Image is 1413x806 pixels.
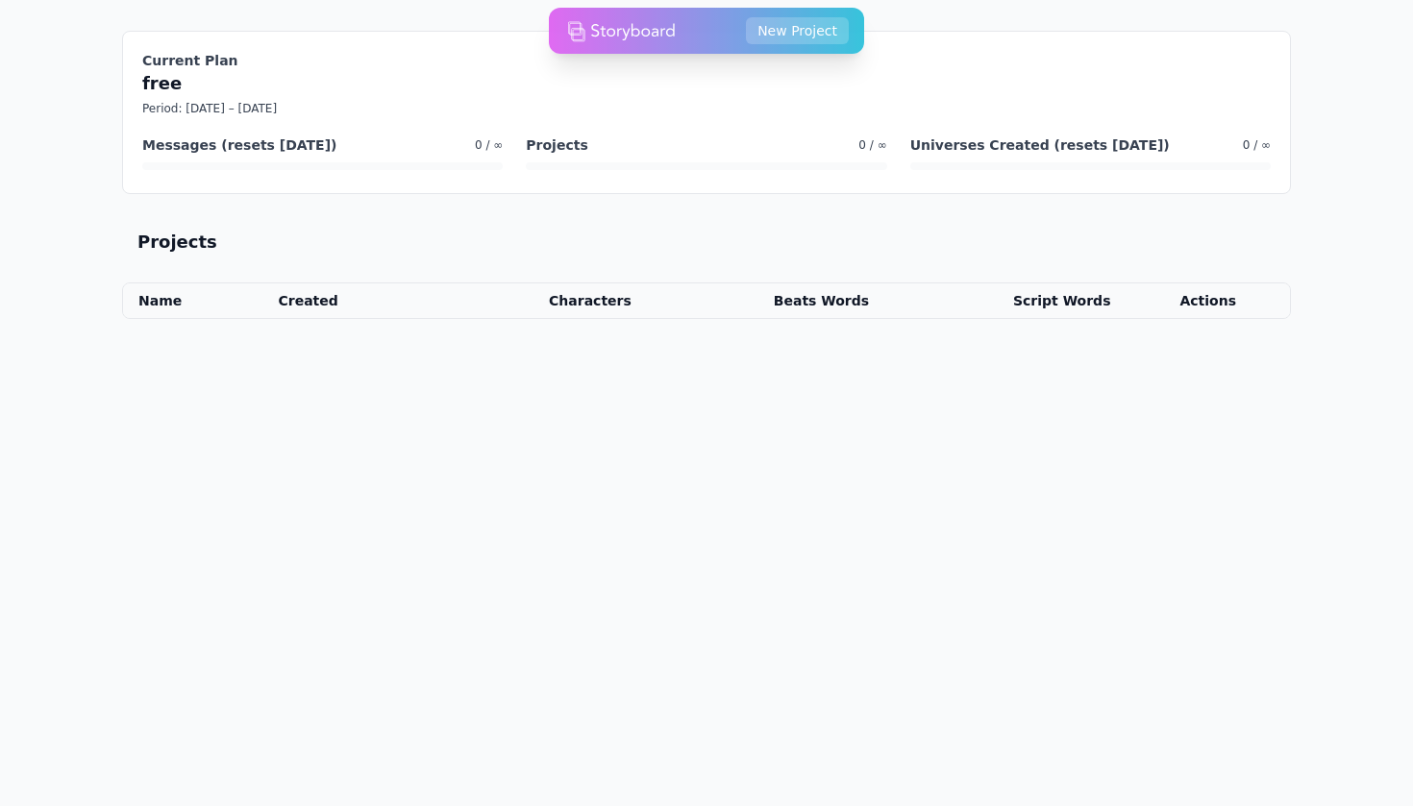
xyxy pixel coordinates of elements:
h4: Messages (resets [DATE]) [142,135,336,155]
th: Script Words [884,283,1126,318]
span: 0 / ∞ [1243,137,1271,153]
span: 0 / ∞ [475,137,503,153]
p: Period: [DATE] – [DATE] [142,101,1271,116]
span: 0 / ∞ [858,137,886,153]
h4: Projects [526,135,587,155]
button: New Project [746,17,849,44]
img: storyboard [568,12,676,50]
th: Created [262,283,434,318]
p: free [142,70,1271,97]
th: Beats Words [647,283,884,318]
h4: Universes Created (resets [DATE]) [910,135,1170,155]
h3: Current Plan [142,51,1271,70]
h2: Projects [137,229,217,256]
th: Characters [434,283,647,318]
th: Actions [1126,283,1290,318]
th: Name [123,283,262,318]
